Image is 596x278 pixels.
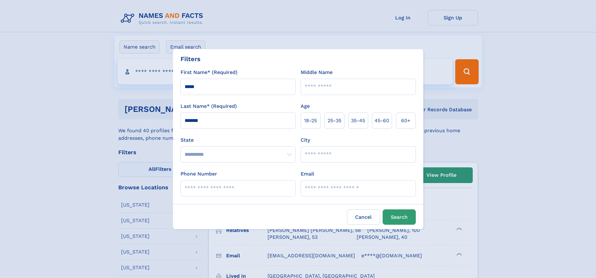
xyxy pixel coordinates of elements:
label: Middle Name [301,69,333,76]
span: 25‑35 [328,117,341,124]
span: 35‑45 [351,117,365,124]
label: First Name* (Required) [181,69,237,76]
label: Email [301,170,314,178]
label: State [181,136,296,144]
label: Age [301,102,310,110]
span: 60+ [401,117,410,124]
label: Cancel [347,209,380,225]
span: 18‑25 [304,117,317,124]
label: Last Name* (Required) [181,102,237,110]
label: City [301,136,310,144]
div: Filters [181,54,201,64]
button: Search [383,209,416,225]
span: 45‑60 [374,117,389,124]
label: Phone Number [181,170,217,178]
